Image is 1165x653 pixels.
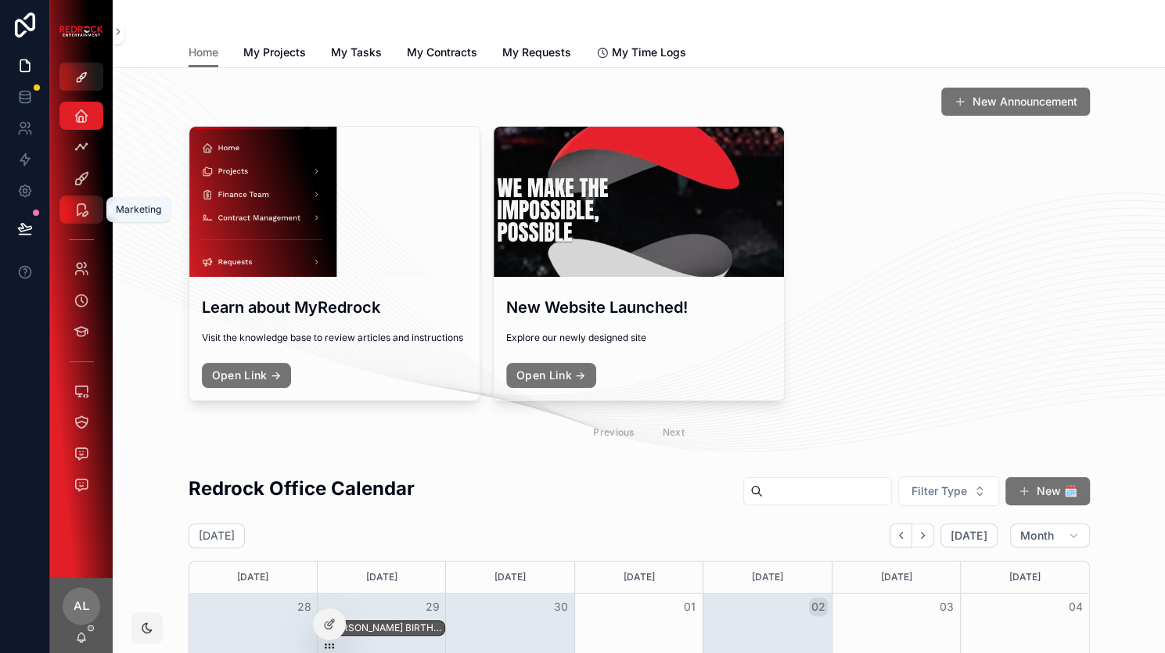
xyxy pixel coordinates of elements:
[116,203,161,216] div: Marketing
[74,597,90,615] span: AL
[809,597,828,616] button: 02
[331,38,382,70] a: My Tasks
[502,45,571,60] span: My Requests
[50,91,113,519] div: scrollable content
[327,622,444,634] div: [PERSON_NAME] BIRTHDAY
[577,562,700,593] div: [DATE]
[189,45,218,60] span: Home
[243,38,306,70] a: My Projects
[199,528,235,544] h2: [DATE]
[1020,529,1055,543] span: Month
[407,45,477,60] span: My Contracts
[192,562,315,593] div: [DATE]
[835,562,958,593] div: [DATE]
[951,529,987,543] span: [DATE]
[202,332,467,344] span: Visit the knowledge base to review articles and instructions
[963,562,1086,593] div: [DATE]
[506,363,596,388] a: Open Link →
[912,523,934,547] button: Next
[189,475,415,501] h2: Redrock Office Calendar
[552,597,570,616] button: 30
[202,296,467,319] h3: Learn about MyRedrock
[189,127,480,277] div: Screenshot-2025-08-19-at-2.09.49-PM.png
[506,296,771,319] h3: New Website Launched!
[941,88,1090,116] button: New Announcement
[612,45,686,60] span: My Time Logs
[890,523,912,547] button: Back
[448,562,571,593] div: [DATE]
[898,476,999,506] button: Select Button
[502,38,571,70] a: My Requests
[59,26,103,37] img: App logo
[407,38,477,70] a: My Contracts
[1005,477,1090,505] button: New 🗓️
[423,597,442,616] button: 29
[1010,523,1090,548] button: Month
[189,126,480,401] a: Learn about MyRedrockVisit the knowledge base to review articles and instructionsOpen Link →
[1066,597,1084,616] button: 04
[295,597,314,616] button: 28
[937,597,956,616] button: 03
[681,597,699,616] button: 01
[596,38,686,70] a: My Time Logs
[706,562,829,593] div: [DATE]
[912,483,967,499] span: Filter Type
[202,363,292,388] a: Open Link →
[327,621,444,635] div: JESYKA DUNN BIRTHDAY
[189,38,218,68] a: Home
[940,523,998,548] button: [DATE]
[331,45,382,60] span: My Tasks
[320,562,443,593] div: [DATE]
[243,45,306,60] span: My Projects
[506,332,771,344] span: Explore our newly designed site
[493,126,785,401] a: New Website Launched!Explore our newly designed siteOpen Link →
[494,127,784,277] div: Screenshot-2025-08-19-at-10.28.09-AM.png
